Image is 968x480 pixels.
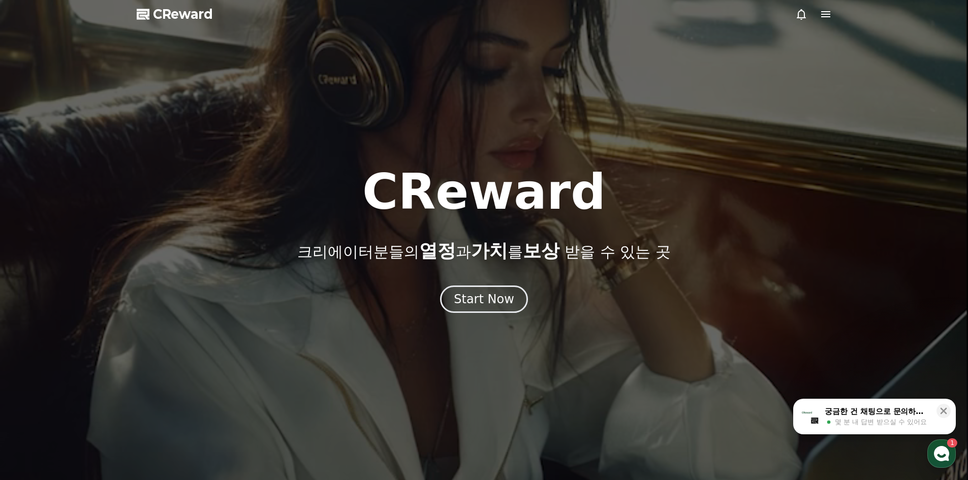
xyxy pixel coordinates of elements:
[454,291,514,307] div: Start Now
[137,6,213,22] a: CReward
[362,168,606,216] h1: CReward
[440,285,528,313] button: Start Now
[297,241,670,261] p: 크리에이터분들의 과 를 받을 수 있는 곳
[419,240,456,261] span: 열정
[471,240,508,261] span: 가치
[153,6,213,22] span: CReward
[440,296,528,305] a: Start Now
[523,240,559,261] span: 보상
